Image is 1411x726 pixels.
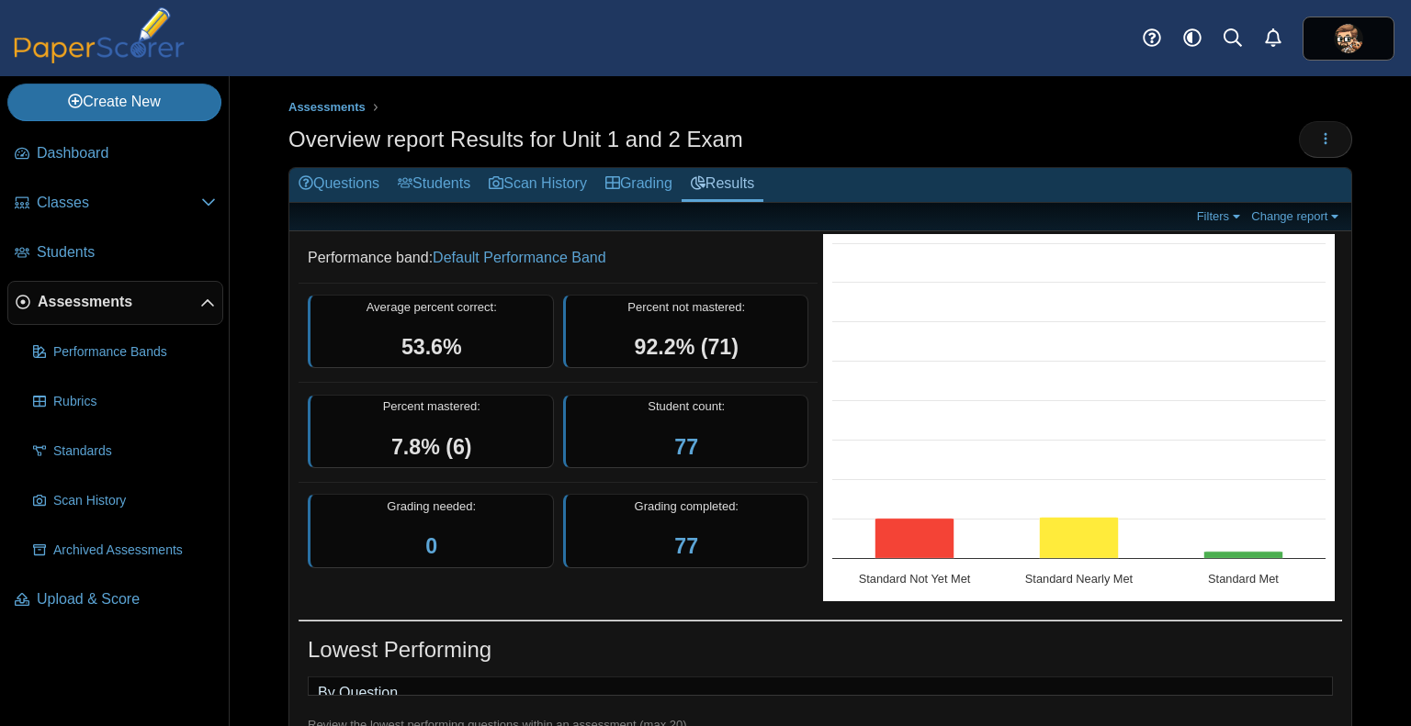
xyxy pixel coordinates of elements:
[308,295,554,369] div: Average percent correct:
[7,281,223,325] a: Assessments
[37,242,216,262] span: Students
[26,479,223,523] a: Scan History
[1040,518,1119,559] path: Standard Nearly Met, 36. Overall Assessment Performance.
[7,132,223,176] a: Dashboard
[289,168,389,202] a: Questions
[563,395,809,469] div: Student count:
[26,380,223,424] a: Rubrics
[635,335,739,359] span: 92.2% (71)
[37,193,201,213] span: Classes
[308,634,491,665] h1: Lowest Performing
[284,96,370,119] a: Assessments
[26,529,223,573] a: Archived Assessments
[7,7,191,63] img: PaperScorer
[26,430,223,474] a: Standards
[7,578,223,622] a: Upload & Score
[1204,552,1283,559] path: Standard Met, 6. Overall Assessment Performance.
[308,494,554,568] div: Grading needed:
[1208,572,1279,586] text: Standard Met
[7,84,221,120] a: Create New
[53,492,216,510] span: Scan History
[1334,24,1363,53] span: Logan Janes - MRH Faculty
[563,494,809,568] div: Grading completed:
[7,50,191,66] a: PaperScorer
[433,250,606,265] a: Default Performance Band
[299,234,818,282] dd: Performance band:
[26,330,223,374] a: Performance Bands
[1247,208,1347,224] a: Change report
[37,143,216,163] span: Dashboard
[288,124,743,155] h1: Overview report Results for Unit 1 and 2 Exam
[1253,18,1293,59] a: Alerts
[53,542,216,560] span: Archived Assessments
[1025,572,1134,586] text: Standard Nearly Met
[401,335,462,359] span: 53.6%
[389,168,480,202] a: Students
[1303,17,1394,61] a: ps.CA9DutIbuwpXCXUj
[391,435,472,459] span: 7.8% (6)
[563,295,809,369] div: Percent not mastered:
[1192,208,1248,224] a: Filters
[875,519,954,559] path: Standard Not Yet Met, 35. Overall Assessment Performance.
[682,168,763,202] a: Results
[37,589,216,609] span: Upload & Score
[53,393,216,411] span: Rubrics
[53,442,216,461] span: Standards
[7,231,223,275] a: Students
[674,534,698,558] a: 77
[823,234,1335,601] svg: Interactive chart
[53,343,216,362] span: Performance Bands
[823,234,1342,601] div: Chart. Highcharts interactive chart.
[674,435,698,459] a: 77
[288,100,366,114] span: Assessments
[309,677,407,709] a: By Question
[480,168,596,202] a: Scan History
[596,168,682,202] a: Grading
[7,182,223,226] a: Classes
[38,292,200,312] span: Assessments
[425,534,437,558] a: 0
[1334,24,1363,53] img: ps.CA9DutIbuwpXCXUj
[308,395,554,469] div: Percent mastered:
[859,572,971,586] text: Standard Not Yet Met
